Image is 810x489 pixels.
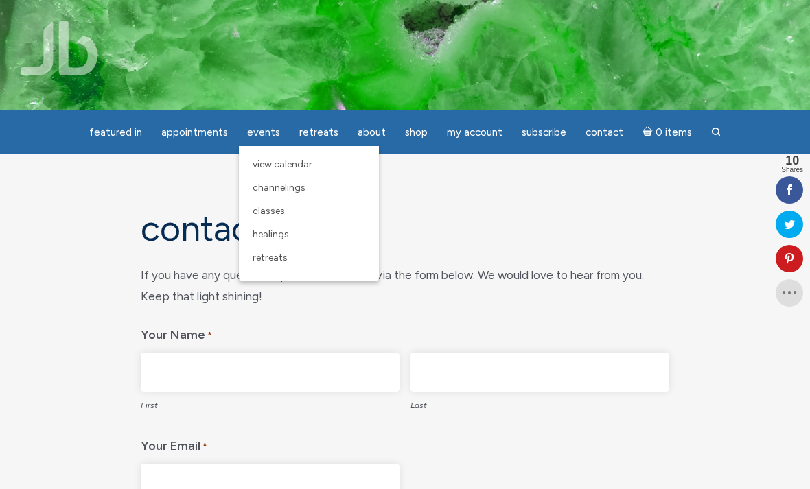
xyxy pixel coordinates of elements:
a: My Account [439,119,511,146]
span: Healings [253,228,289,240]
span: featured in [89,126,142,139]
span: Classes [253,205,285,217]
span: Appointments [161,126,228,139]
span: Shop [405,126,428,139]
span: Subscribe [522,126,566,139]
span: View Calendar [253,158,312,170]
span: Events [247,126,280,139]
a: Cart0 items [634,118,700,146]
span: Channelings [253,182,305,193]
a: Healings [246,223,372,246]
span: 10 [781,154,803,167]
span: About [358,126,386,139]
a: Retreats [291,119,347,146]
label: Your Email [141,429,207,458]
a: Classes [246,200,372,223]
span: Retreats [299,126,338,139]
a: Events [239,119,288,146]
div: If you have any questions, please contact us via the form below. We would love to hear from you. ... [141,265,669,307]
a: About [349,119,394,146]
a: View Calendar [246,153,372,176]
span: Retreats [253,252,288,263]
a: Channelings [246,176,372,200]
label: First [141,392,400,416]
a: Retreats [246,246,372,270]
a: Subscribe [513,119,575,146]
a: Appointments [153,119,236,146]
span: 0 items [656,128,692,138]
a: featured in [81,119,150,146]
span: Shares [781,167,803,174]
span: My Account [447,126,502,139]
legend: Your Name [141,318,669,347]
i: Cart [643,126,656,139]
label: Last [410,392,669,416]
h1: Contact [141,209,669,248]
a: Contact [577,119,632,146]
span: Contact [586,126,623,139]
a: Shop [397,119,436,146]
img: Jamie Butler. The Everyday Medium [21,21,98,75]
